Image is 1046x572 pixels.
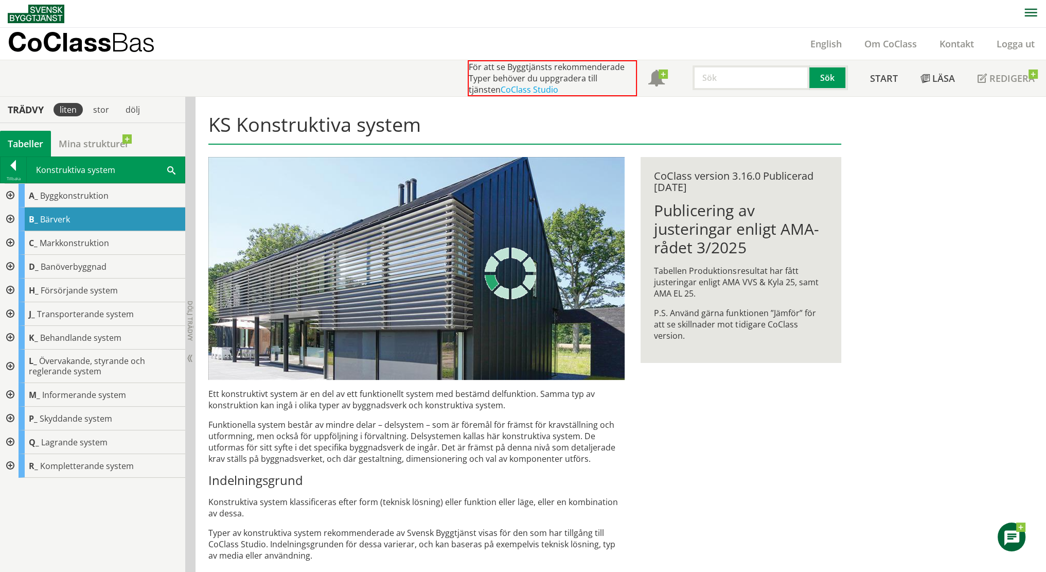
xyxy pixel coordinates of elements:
span: C_ [29,237,38,249]
p: P.S. Använd gärna funktionen ”Jämför” för att se skillnader mot tidigare CoClass version. [654,307,827,341]
span: Bärverk [40,214,70,225]
span: Banöverbyggnad [41,261,107,272]
div: stor [87,103,115,116]
a: CoClass Studio [501,84,558,95]
a: Läsa [909,60,966,96]
span: Informerande system [42,389,126,401]
span: H_ [29,285,39,296]
div: liten [54,103,83,116]
h3: Indelningsgrund [208,473,625,488]
p: Tabellen Produktionsresultat har fått justeringar enligt AMA VVS & Kyla 25, samt AMA EL 25. [654,265,827,299]
a: Om CoClass [853,38,928,50]
p: Konstruktiva system klassificeras efter form (teknisk lösning) eller funktion eller läge, eller e... [208,496,625,519]
span: Byggkonstruktion [40,190,109,201]
p: Funktionella system består av mindre delar – delsystem – som är föremål för främst för krav­ställ... [208,419,625,464]
span: Dölj trädvy [186,301,194,341]
img: Laddar [485,248,536,299]
span: M_ [29,389,40,401]
a: Start [859,60,909,96]
a: Kontakt [928,38,985,50]
span: J_ [29,308,35,320]
span: R_ [29,460,38,472]
a: English [799,38,853,50]
div: Tillbaka [1,175,26,183]
span: D_ [29,261,39,272]
span: Sök i tabellen [167,164,175,175]
span: Notifikationer [648,71,665,88]
span: Markkonstruktion [40,237,109,249]
a: Logga ut [985,38,1046,50]
span: Läsa [932,72,955,84]
div: CoClass version 3.16.0 Publicerad [DATE] [654,170,827,193]
span: A_ [29,190,38,201]
div: Konstruktiva system [27,157,185,183]
span: Skyddande system [40,413,112,424]
span: Redigera [989,72,1035,84]
span: B_ [29,214,38,225]
span: L_ [29,355,37,367]
a: Redigera [966,60,1046,96]
p: Ett konstruktivt system är en del av ett funktionellt system med bestämd delfunktion. Samma typ a... [208,388,625,411]
button: Sök [809,65,847,90]
span: Behandlande system [40,332,121,343]
span: Transporterande system [37,308,134,320]
img: Svensk Byggtjänst [8,5,64,23]
div: dölj [119,103,146,116]
p: Typer av konstruktiva system rekommenderade av Svensk Byggtjänst visas för den som har tillgång t... [208,527,625,561]
h1: KS Konstruktiva system [208,113,841,145]
span: Kompletterande system [40,460,134,472]
img: structural-solar-shading.jpg [208,157,625,380]
span: Övervakande, styrande och reglerande system [29,355,145,377]
a: CoClassBas [8,28,177,60]
div: Trädvy [2,104,49,115]
span: Q_ [29,437,39,448]
span: Försörjande system [41,285,118,296]
span: Start [870,72,898,84]
div: För att se Byggtjänsts rekommenderade Typer behöver du uppgradera till tjänsten [468,60,637,96]
p: CoClass [8,36,155,48]
span: Bas [111,27,155,57]
span: Lagrande system [41,437,108,448]
a: Mina strukturer [51,131,137,157]
input: Sök [693,65,809,90]
h1: Publicering av justeringar enligt AMA-rådet 3/2025 [654,201,827,257]
span: P_ [29,413,38,424]
span: K_ [29,332,38,343]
